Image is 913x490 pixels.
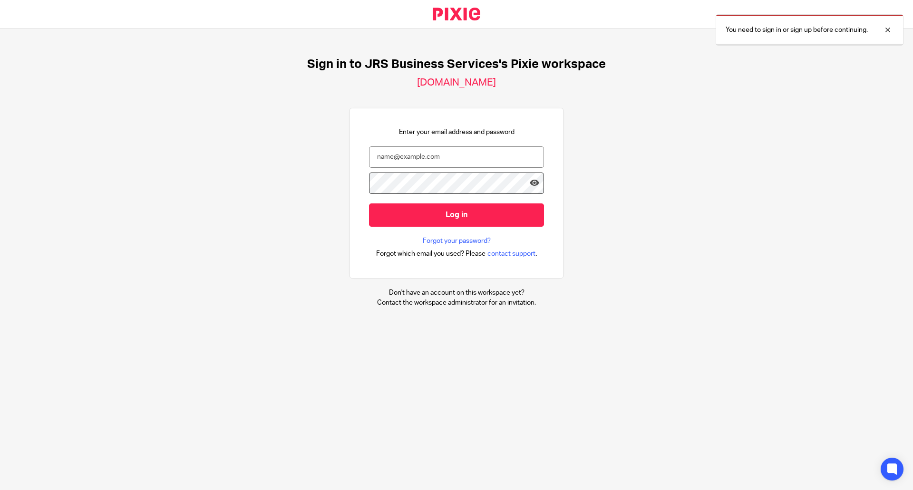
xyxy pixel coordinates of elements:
[417,77,496,89] h2: [DOMAIN_NAME]
[487,249,535,259] span: contact support
[369,146,544,168] input: name@example.com
[307,57,606,72] h1: Sign in to JRS Business Services's Pixie workspace
[377,298,536,307] p: Contact the workspace administrator for an invitation.
[377,288,536,298] p: Don't have an account on this workspace yet?
[376,248,537,259] div: .
[369,203,544,227] input: Log in
[399,127,515,137] p: Enter your email address and password
[423,236,491,246] a: Forgot your password?
[726,25,868,35] p: You need to sign in or sign up before continuing.
[376,249,486,259] span: Forgot which email you used? Please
